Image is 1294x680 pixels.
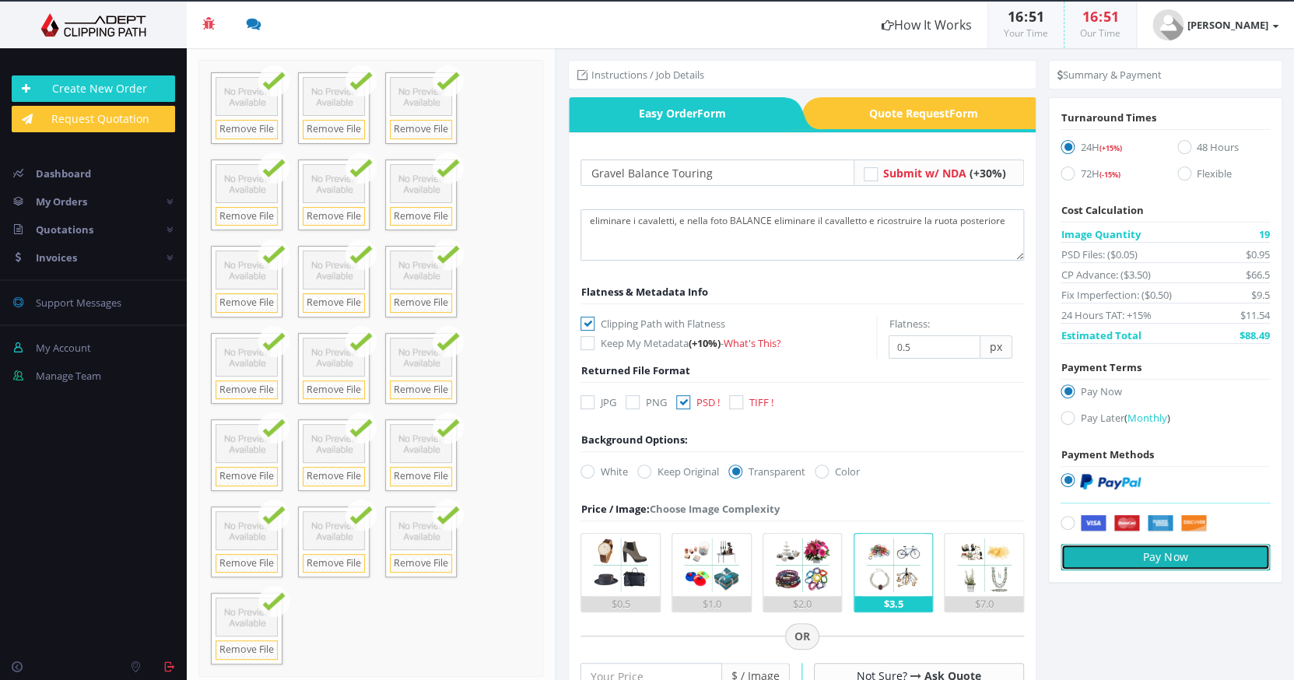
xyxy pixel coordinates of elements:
[569,97,783,129] span: Easy Order
[390,554,452,573] a: Remove File
[216,640,278,660] a: Remove File
[822,97,1036,129] span: Quote Request
[303,380,365,400] a: Remove File
[883,166,966,181] span: Submit w/ NDA
[626,394,666,410] label: PNG
[1137,2,1294,48] a: [PERSON_NAME]
[1259,226,1270,242] span: 19
[1099,166,1120,181] a: (-15%)
[1103,7,1119,26] span: 51
[36,369,101,383] span: Manage Team
[390,293,452,313] a: Remove File
[580,502,649,516] span: Price / Image:
[1061,110,1155,124] span: Turnaround Times
[216,120,278,139] a: Remove File
[1240,328,1270,343] span: $88.49
[580,285,707,299] span: Flatness & Metadata Info
[36,341,91,355] span: My Account
[580,159,854,186] input: Your Order Title
[1177,139,1270,160] label: 48 Hours
[672,596,751,612] div: $1.0
[36,251,77,265] span: Invoices
[12,13,175,37] img: Adept Graphics
[1061,139,1153,160] label: 24H
[1008,7,1023,26] span: 16
[822,97,1036,129] a: Quote RequestForm
[728,464,805,479] label: Transparent
[1246,267,1270,282] span: $66.5
[771,534,833,596] img: 3.png
[1124,411,1170,425] a: (Monthly)
[36,166,91,181] span: Dashboard
[970,166,1006,181] span: (+30%)
[815,464,859,479] label: Color
[688,336,720,350] span: (+10%)
[1099,143,1121,153] span: (+15%)
[216,207,278,226] a: Remove File
[1061,267,1150,282] span: CP Advance: ($3.50)
[723,336,780,350] a: What's This?
[696,395,719,409] span: PSD !
[1061,166,1153,187] label: 72H
[763,596,842,612] div: $2.0
[303,293,365,313] a: Remove File
[1099,140,1121,154] a: (+15%)
[1061,328,1141,343] span: Estimated Total
[1004,26,1048,40] small: Your Time
[1187,18,1268,32] strong: [PERSON_NAME]
[1080,26,1120,40] small: Our Time
[1080,515,1207,532] img: Securely by Stripe
[1061,384,1270,405] label: Pay Now
[390,207,452,226] a: Remove File
[1098,7,1103,26] span: :
[1251,287,1270,303] span: $9.5
[866,2,987,48] a: How It Works
[1061,447,1153,461] span: Payment Methods
[36,296,121,310] span: Support Messages
[1152,9,1184,40] img: user_default.jpg
[580,501,779,517] div: Choose Image Complexity
[637,464,718,479] label: Keep Original
[680,534,742,596] img: 2.png
[1061,544,1270,570] button: Pay Now
[589,534,651,596] img: 1.png
[36,195,87,209] span: My Orders
[216,554,278,573] a: Remove File
[1127,411,1166,425] span: Monthly
[303,554,365,573] a: Remove File
[1029,7,1044,26] span: 51
[1080,474,1141,489] img: PayPal
[216,293,278,313] a: Remove File
[696,106,725,121] i: Form
[12,106,175,132] a: Request Quotation
[1061,360,1141,374] span: Payment Terms
[580,316,876,331] label: Clipping Path with Flatness
[216,380,278,400] a: Remove File
[581,596,660,612] div: $0.5
[216,467,278,486] a: Remove File
[1177,166,1270,187] label: Flexible
[953,534,1015,596] img: 5.png
[303,120,365,139] a: Remove File
[1061,307,1151,323] span: 24 Hours TAT: +15%
[1082,7,1098,26] span: 16
[1061,410,1270,431] label: Pay Later
[390,467,452,486] a: Remove File
[945,596,1023,612] div: $7.0
[1061,247,1137,262] span: PSD Files: ($0.05)
[1099,170,1120,180] span: (-15%)
[580,394,615,410] label: JPG
[862,534,924,596] img: 4.png
[1061,287,1171,303] span: Fix Imperfection: ($0.50)
[580,335,876,351] label: Keep My Metadata -
[949,106,978,121] i: Form
[785,623,819,650] span: OR
[980,335,1012,359] span: px
[1240,307,1270,323] span: $11.54
[1061,203,1143,217] span: Cost Calculation
[390,380,452,400] a: Remove File
[1057,67,1161,82] li: Summary & Payment
[1061,226,1140,242] span: Image Quantity
[580,432,687,447] div: Background Options:
[577,67,703,82] li: Instructions / Job Details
